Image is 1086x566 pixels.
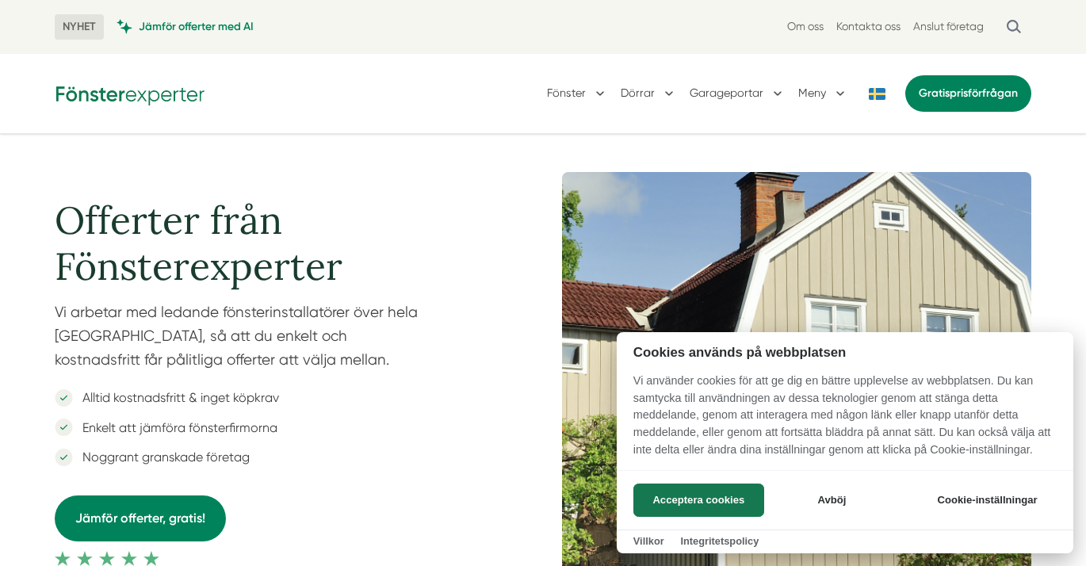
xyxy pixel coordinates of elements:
p: Vi använder cookies för att ge dig en bättre upplevelse av webbplatsen. Du kan samtycka till anvä... [617,373,1073,469]
button: Cookie-inställningar [918,484,1057,517]
button: Avböj [769,484,895,517]
a: Villkor [633,535,664,547]
button: Acceptera cookies [633,484,764,517]
a: Integritetspolicy [680,535,759,547]
h2: Cookies används på webbplatsen [617,345,1073,360]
